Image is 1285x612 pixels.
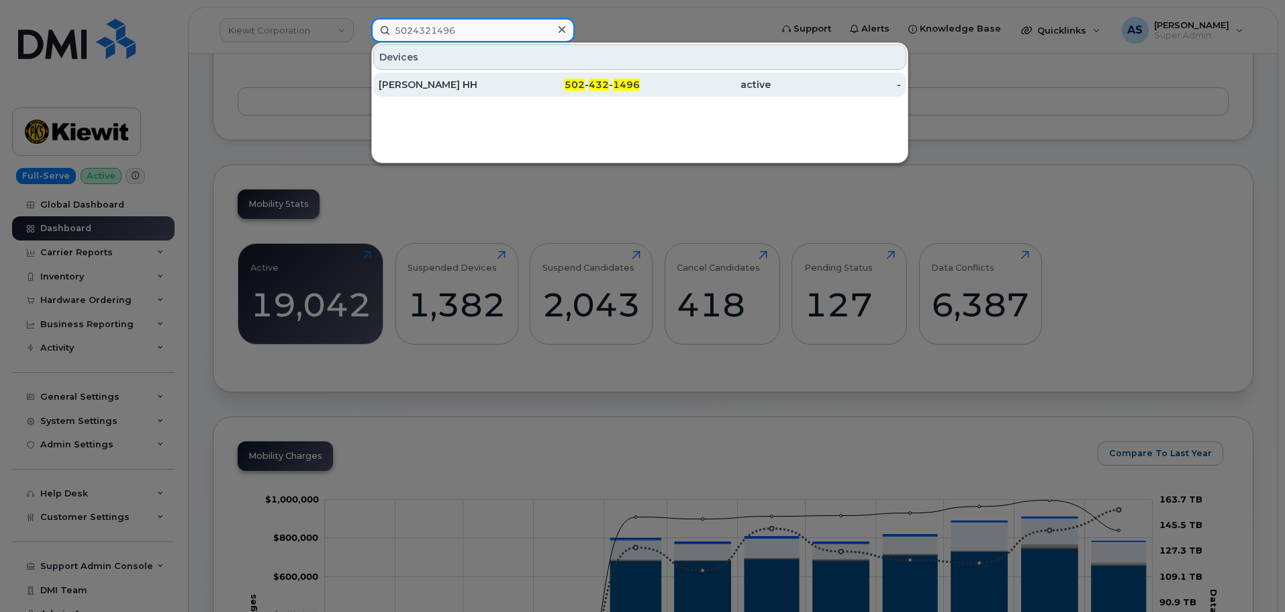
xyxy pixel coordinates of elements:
[510,78,640,91] div: - -
[771,78,902,91] div: -
[640,78,771,91] div: active
[565,79,585,91] span: 502
[379,78,510,91] div: [PERSON_NAME] HH
[373,73,906,97] a: [PERSON_NAME] HH502-432-1496active-
[1227,554,1275,602] iframe: Messenger Launcher
[373,44,906,70] div: Devices
[371,18,575,42] input: Find something...
[613,79,640,91] span: 1496
[589,79,609,91] span: 432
